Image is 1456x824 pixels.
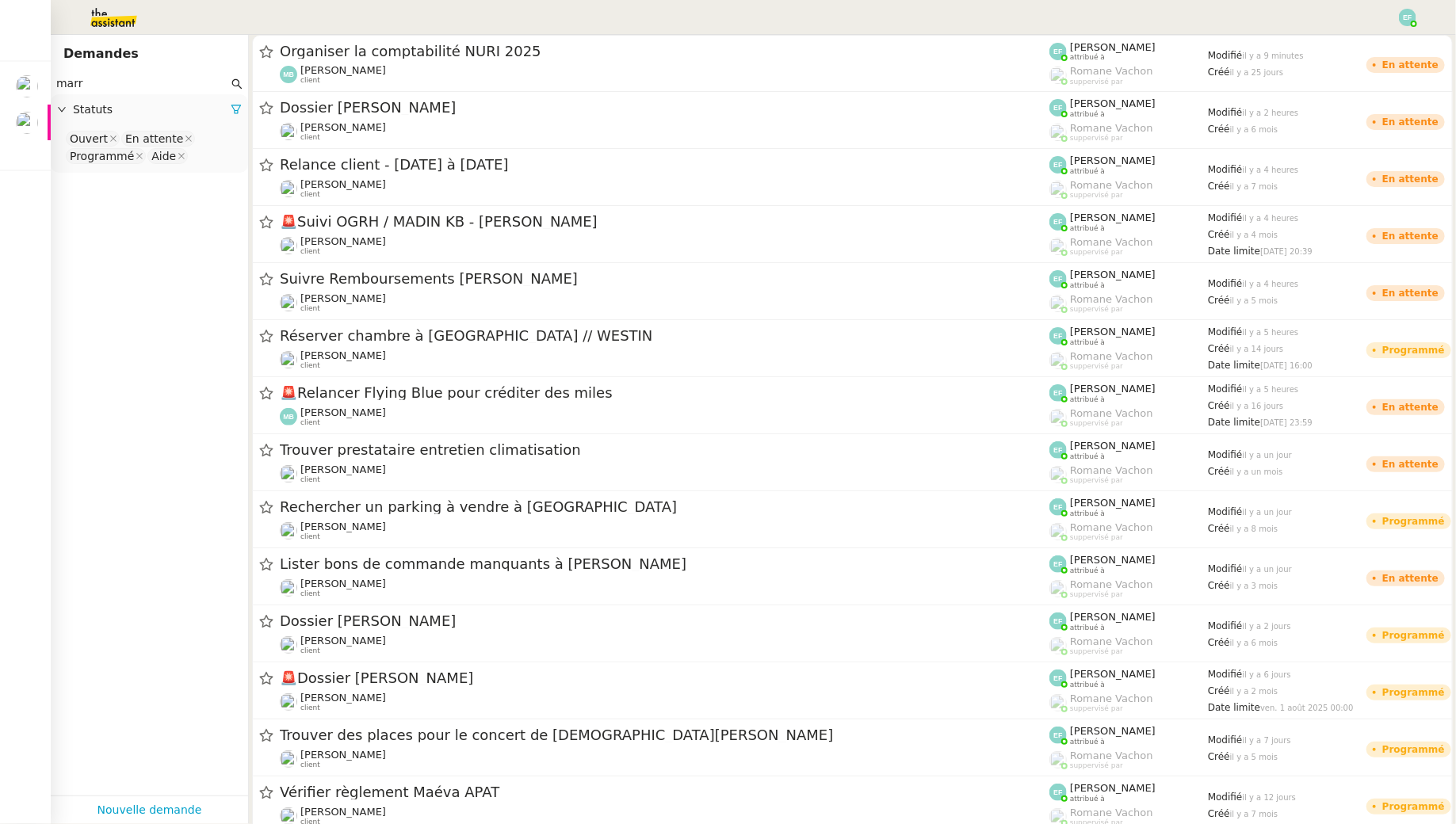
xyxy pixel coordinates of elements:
[1070,53,1105,62] span: attribué à
[300,178,386,190] span: [PERSON_NAME]
[1049,326,1208,346] app-user-label: attribué à
[1070,635,1153,647] span: Romane Vachon
[1049,466,1067,483] img: users%2FyQfMwtYgTqhRP2YHWHmG2s2LYaD3%2Favatar%2Fprofile-pic.png
[1243,670,1291,679] span: il y a 6 jours
[1070,668,1156,680] span: [PERSON_NAME]
[280,121,1049,142] app-user-detailed-label: client
[280,521,1049,541] app-user-detailed-label: client
[66,131,120,147] nz-select-item: Ouvert
[1049,727,1067,744] img: svg
[300,532,320,541] span: client
[300,361,320,370] span: client
[1208,792,1243,803] span: Modifié
[1208,637,1230,648] span: Créé
[1208,523,1230,534] span: Créé
[1049,554,1208,574] app-user-label: attribué à
[1070,533,1123,542] span: suppervisé par
[1208,580,1230,591] span: Créé
[1070,248,1123,257] span: suppervisé par
[1049,350,1208,371] app-user-label: suppervisé par
[1208,669,1243,680] span: Modifié
[280,522,297,540] img: users%2FlEKjZHdPaYMNgwXp1mLJZ8r8UFs1%2Favatar%2F1e03ee85-bb59-4f48-8ffa-f076c2e8c285
[1049,464,1208,485] app-user-label: suppervisé par
[1070,407,1153,419] span: Romane Vachon
[70,149,134,163] div: Programmé
[1070,212,1156,223] span: [PERSON_NAME]
[1049,497,1208,517] app-user-label: attribué à
[1208,50,1243,61] span: Modifié
[1049,179,1208,200] app-user-label: suppervisé par
[300,406,386,418] span: [PERSON_NAME]
[1049,692,1208,713] app-user-label: suppervisé par
[151,149,176,163] div: Aide
[1382,802,1445,811] div: Programmé
[1243,565,1292,574] span: il y a un jour
[1049,635,1208,656] app-user-label: suppervisé par
[1070,110,1105,119] span: attribué à
[300,292,386,304] span: [PERSON_NAME]
[1243,736,1291,745] span: il y a 7 jours
[1049,498,1067,516] img: svg
[1208,563,1243,574] span: Modifié
[300,133,320,142] span: client
[280,292,1049,313] app-user-detailed-label: client
[280,635,1049,655] app-user-detailed-label: client
[1070,122,1153,134] span: Romane Vachon
[280,463,1049,484] app-user-detailed-label: client
[1208,620,1243,631] span: Modifié
[1049,612,1067,630] img: svg
[1208,229,1230,240] span: Créé
[1049,293,1208,314] app-user-label: suppervisé par
[1049,611,1208,631] app-user-label: attribué à
[1049,97,1208,118] app-user-label: attribué à
[147,148,188,164] nz-select-item: Aide
[300,521,386,532] span: [PERSON_NAME]
[97,801,202,819] a: Nouvelle demande
[1070,452,1105,461] span: attribué à
[280,557,1049,571] span: Lister bons de commande manquants à [PERSON_NAME]
[280,384,297,401] span: 🚨
[1049,212,1208,232] app-user-label: attribué à
[1070,750,1153,761] span: Romane Vachon
[1070,350,1153,362] span: Romane Vachon
[1070,725,1156,737] span: [PERSON_NAME]
[1049,269,1208,289] app-user-label: attribué à
[1070,134,1123,143] span: suppervisé par
[1260,418,1313,427] span: [DATE] 23:59
[1070,383,1156,395] span: [PERSON_NAME]
[121,131,195,147] nz-select-item: En attente
[1070,224,1105,233] span: attribué à
[1049,156,1067,174] img: svg
[1230,753,1278,761] span: il y a 5 mois
[280,180,297,197] img: users%2FCygQWYDBOPOznN603WeuNE1Nrh52%2Favatar%2F30207385-4d55-4b71-b239-1e3378469e4a
[66,148,146,164] nz-select-item: Programmé
[1230,639,1278,647] span: il y a 6 mois
[1070,807,1153,818] span: Romane Vachon
[280,386,1049,400] span: Relancer Flying Blue pour créditer des miles
[1049,327,1067,345] img: svg
[300,64,386,76] span: [PERSON_NAME]
[1049,181,1067,198] img: users%2FyQfMwtYgTqhRP2YHWHmG2s2LYaD3%2Favatar%2Fprofile-pic.png
[1049,384,1067,402] img: svg
[1230,582,1278,590] span: il y a 3 mois
[16,75,38,97] img: users%2FQNmrJKjvCnhZ9wRJPnUNc9lj8eE3%2Favatar%2F5ca36b56-0364-45de-a850-26ae83da85f1
[1049,407,1208,428] app-user-label: suppervisé par
[1208,212,1243,223] span: Modifié
[1049,99,1067,116] img: svg
[1070,554,1156,566] span: [PERSON_NAME]
[280,406,1049,427] app-user-detailed-label: client
[280,578,1049,598] app-user-detailed-label: client
[300,418,320,427] span: client
[1049,65,1208,86] app-user-label: suppervisé par
[1260,704,1353,712] span: ven. 1 août 2025 00:00
[1070,440,1156,452] span: [PERSON_NAME]
[1382,574,1439,583] div: En attente
[1208,181,1230,192] span: Créé
[280,294,297,311] img: users%2FCygQWYDBOPOznN603WeuNE1Nrh52%2Favatar%2F30207385-4d55-4b71-b239-1e3378469e4a
[300,475,320,484] span: client
[1070,497,1156,509] span: [PERSON_NAME]
[280,500,1049,514] span: Rechercher un parking à vendre à [GEOGRAPHIC_DATA]
[1208,343,1230,354] span: Créé
[280,669,297,686] span: 🚨
[1049,669,1067,687] img: svg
